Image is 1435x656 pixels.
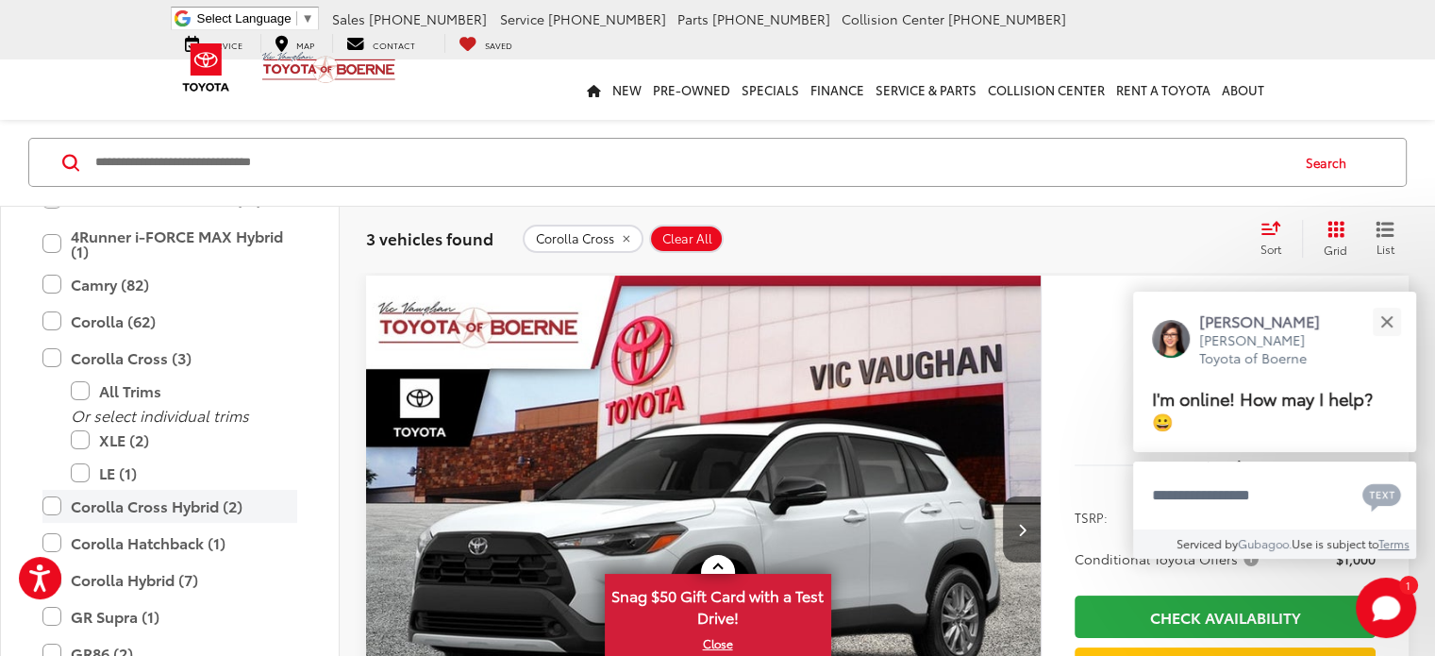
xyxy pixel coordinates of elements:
a: Pre-Owned [647,59,736,120]
label: 4Runner i-FORCE MAX Hybrid (1) [42,220,297,268]
label: XLE (2) [71,424,297,457]
a: Gubagoo. [1238,535,1292,551]
a: Collision Center [982,59,1110,120]
button: remove Corolla%20Cross [523,225,643,253]
label: LE (1) [71,457,297,490]
span: [PHONE_NUMBER] [948,9,1066,28]
button: Toggle Chat Window [1356,578,1416,638]
a: About [1216,59,1270,120]
span: Parts [677,9,709,28]
button: Chat with SMS [1357,474,1407,516]
div: Close[PERSON_NAME][PERSON_NAME] Toyota of BoerneI'm online! How may I help? 😀Type your messageCha... [1133,292,1416,559]
img: Vic Vaughan Toyota of Boerne [261,51,396,84]
span: [DATE] Price: [1075,406,1376,425]
a: My Saved Vehicles [444,34,526,53]
span: Grid [1324,242,1347,258]
span: 1 [1406,580,1410,589]
span: Collision Center [842,9,944,28]
button: Next image [1003,496,1041,563]
span: Sort [1260,241,1281,257]
button: Select sort value [1251,220,1302,258]
button: Conditional Toyota Offers [1075,549,1265,568]
button: Grid View [1302,220,1361,258]
button: Search [1288,139,1374,186]
a: Check Availability [1075,596,1376,638]
span: Select Language [197,11,292,25]
span: [PHONE_NUMBER] [548,9,666,28]
span: List [1376,241,1394,257]
p: [PERSON_NAME] [1199,311,1339,331]
span: Corolla Cross [536,232,614,247]
span: TSRP: [1075,508,1108,527]
a: Select Language​ [197,11,314,25]
span: Snag $50 Gift Card with a Test Drive! [607,576,829,633]
label: Corolla Cross (3) [42,342,297,375]
p: [PERSON_NAME] Toyota of Boerne [1199,331,1339,368]
span: Service [500,9,544,28]
span: Sales [332,9,365,28]
span: I'm online! How may I help? 😀 [1152,385,1373,433]
a: Finance [805,59,870,120]
span: ​ [296,11,297,25]
a: Service & Parts: Opens in a new tab [870,59,982,120]
span: ▼ [302,11,314,25]
span: $30,925 [1075,349,1376,396]
label: Corolla Hybrid (7) [42,563,297,597]
span: [PHONE_NUMBER] [712,9,830,28]
label: Camry (82) [42,268,297,301]
a: Home [581,59,607,120]
a: New [607,59,647,120]
a: Map [260,34,328,53]
label: All Trims [71,375,297,408]
img: Toyota [171,37,242,98]
label: Corolla Cross Hybrid (2) [42,490,297,523]
label: Corolla Hatchback (1) [42,527,297,560]
a: Rent a Toyota [1110,59,1216,120]
button: Close [1366,301,1407,342]
span: Conditional Toyota Offers [1075,549,1262,568]
a: Service [171,34,257,53]
button: Clear All [649,225,724,253]
svg: Text [1362,481,1401,512]
span: Saved [485,39,512,51]
span: 3 vehicles found [366,227,493,249]
label: GR Supra (1) [42,600,297,633]
i: Or select individual trims [71,404,249,426]
label: Corolla (62) [42,305,297,338]
svg: Start Chat [1356,578,1416,638]
span: Serviced by [1176,535,1238,551]
button: List View [1361,220,1409,258]
a: Terms [1378,535,1410,551]
span: Clear All [662,232,712,247]
a: Contact [332,34,429,53]
span: Use is subject to [1292,535,1378,551]
textarea: Type your message [1133,462,1416,530]
span: [PHONE_NUMBER] [369,9,487,28]
input: Search by Make, Model, or Keyword [93,140,1288,185]
a: Specials [736,59,805,120]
